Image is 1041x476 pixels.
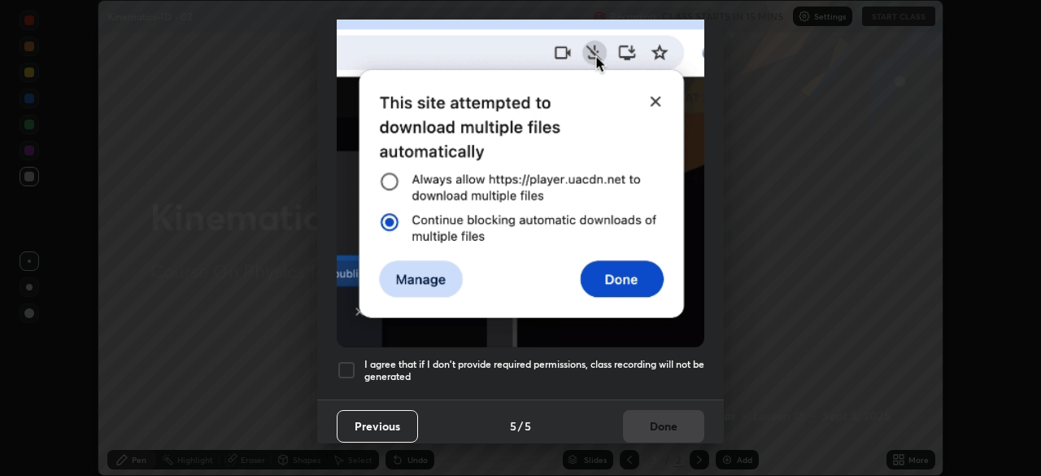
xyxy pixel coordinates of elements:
h4: 5 [510,417,516,435]
h4: 5 [525,417,531,435]
h4: / [518,417,523,435]
button: Previous [337,410,418,443]
h5: I agree that if I don't provide required permissions, class recording will not be generated [364,358,704,383]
